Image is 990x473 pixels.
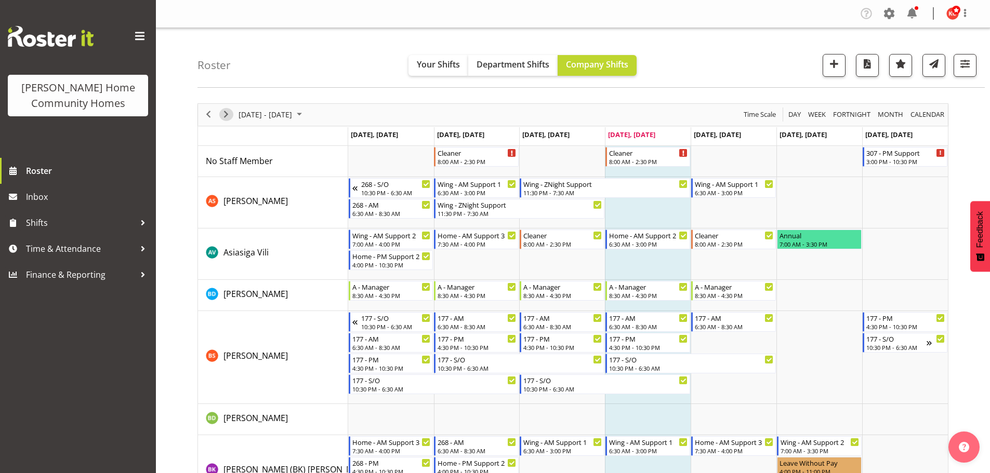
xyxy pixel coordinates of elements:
[866,343,927,352] div: 10:30 PM - 6:30 AM
[520,229,604,249] div: Asiasiga Vili"s event - Cleaner Begin From Wednesday, September 10, 2025 at 8:00:00 AM GMT+12:00 ...
[691,436,776,456] div: Brijesh (BK) Kachhadiya"s event - Home - AM Support 3 Begin From Friday, September 12, 2025 at 7:...
[438,457,516,468] div: Home - PM Support 2
[605,333,690,353] div: Billie Sothern"s event - 177 - PM Begin From Thursday, September 11, 2025 at 4:30:00 PM GMT+12:00...
[695,281,773,292] div: A - Manager
[609,364,773,372] div: 10:30 PM - 6:30 AM
[523,313,602,323] div: 177 - AM
[434,436,519,456] div: Brijesh (BK) Kachhadiya"s event - 268 - AM Begin From Tuesday, September 9, 2025 at 6:30:00 AM GM...
[438,354,602,364] div: 177 - S/O
[787,108,803,121] button: Timeline Day
[26,163,151,179] span: Roster
[523,291,602,300] div: 8:30 AM - 4:30 PM
[780,130,827,139] span: [DATE], [DATE]
[361,322,431,331] div: 10:30 PM - 6:30 AM
[520,312,604,332] div: Billie Sothern"s event - 177 - AM Begin From Wednesday, September 10, 2025 at 6:30:00 AM GMT+12:0...
[743,108,777,121] span: Time Scale
[349,312,433,332] div: Billie Sothern"s event - 177 - S/O Begin From Sunday, September 7, 2025 at 10:30:00 PM GMT+12:00 ...
[349,250,433,270] div: Asiasiga Vili"s event - Home - PM Support 2 Begin From Monday, September 8, 2025 at 4:00:00 PM GM...
[523,343,602,352] div: 4:30 PM - 10:30 PM
[605,229,690,249] div: Asiasiga Vili"s event - Home - AM Support 2 Begin From Thursday, September 11, 2025 at 6:30:00 AM...
[605,354,776,373] div: Billie Sothern"s event - 177 - S/O Begin From Thursday, September 11, 2025 at 10:30:00 PM GMT+12:...
[349,374,519,394] div: Billie Sothern"s event - 177 - S/O Begin From Monday, September 8, 2025 at 10:30:00 PM GMT+12:00 ...
[877,108,904,121] span: Month
[237,108,293,121] span: [DATE] - [DATE]
[609,333,688,344] div: 177 - PM
[695,437,773,447] div: Home - AM Support 3
[352,457,431,468] div: 268 - PM
[609,447,688,455] div: 6:30 AM - 3:00 PM
[26,241,135,256] span: Time & Attendance
[352,281,431,292] div: A - Manager
[691,229,776,249] div: Asiasiga Vili"s event - Cleaner Begin From Friday, September 12, 2025 at 8:00:00 AM GMT+12:00 End...
[959,442,969,452] img: help-xxl-2.png
[18,80,138,111] div: [PERSON_NAME] Home Community Homes
[438,447,516,455] div: 6:30 AM - 8:30 AM
[197,59,231,71] h4: Roster
[438,240,516,248] div: 7:30 AM - 4:00 PM
[520,436,604,456] div: Brijesh (BK) Kachhadiya"s event - Wing - AM Support 1 Begin From Wednesday, September 10, 2025 at...
[523,375,688,385] div: 177 - S/O
[609,313,688,323] div: 177 - AM
[468,55,558,76] button: Department Shifts
[781,437,859,447] div: Wing - AM Support 2
[198,404,348,435] td: Billie-Rose Dunlop resource
[742,108,778,121] button: Time Scale
[605,281,690,301] div: Barbara Dunlop"s event - A - Manager Begin From Thursday, September 11, 2025 at 8:30:00 AM GMT+12...
[206,155,273,167] a: No Staff Member
[520,333,604,353] div: Billie Sothern"s event - 177 - PM Begin From Wednesday, September 10, 2025 at 4:30:00 PM GMT+12:0...
[780,240,859,248] div: 7:00 AM - 3:30 PM
[970,201,990,272] button: Feedback - Show survey
[223,412,288,424] span: [PERSON_NAME]
[26,189,151,205] span: Inbox
[695,313,773,323] div: 177 - AM
[26,215,135,231] span: Shifts
[523,281,602,292] div: A - Manager
[434,178,519,198] div: Arshdeep Singh"s event - Wing - AM Support 1 Begin From Tuesday, September 9, 2025 at 6:30:00 AM ...
[863,333,947,353] div: Billie Sothern"s event - 177 - S/O Begin From Sunday, September 14, 2025 at 10:30:00 PM GMT+12:00...
[352,354,431,364] div: 177 - PM
[438,230,516,240] div: Home - AM Support 3
[695,188,773,197] div: 6:30 AM - 3:00 PM
[863,312,947,332] div: Billie Sothern"s event - 177 - PM Begin From Sunday, September 14, 2025 at 4:30:00 PM GMT+12:00 E...
[866,313,945,323] div: 177 - PM
[352,240,431,248] div: 7:00 AM - 4:00 PM
[523,179,688,189] div: Wing - ZNight Support
[223,350,288,361] span: [PERSON_NAME]
[434,199,604,219] div: Arshdeep Singh"s event - Wing - ZNight Support Begin From Tuesday, September 9, 2025 at 11:30:00 ...
[608,130,655,139] span: [DATE], [DATE]
[605,147,690,167] div: No Staff Member"s event - Cleaner Begin From Thursday, September 11, 2025 at 8:00:00 AM GMT+12:00...
[523,230,602,240] div: Cleaner
[691,178,776,198] div: Arshdeep Singh"s event - Wing - AM Support 1 Begin From Friday, September 12, 2025 at 6:30:00 AM ...
[351,130,398,139] span: [DATE], [DATE]
[695,447,773,455] div: 7:30 AM - 4:00 PM
[866,322,945,331] div: 4:30 PM - 10:30 PM
[438,188,516,197] div: 6:30 AM - 3:00 PM
[438,209,602,218] div: 11:30 PM - 7:30 AM
[609,230,688,240] div: Home - AM Support 2
[605,312,690,332] div: Billie Sothern"s event - 177 - AM Begin From Thursday, September 11, 2025 at 6:30:00 AM GMT+12:00...
[609,281,688,292] div: A - Manager
[520,178,690,198] div: Arshdeep Singh"s event - Wing - ZNight Support Begin From Wednesday, September 10, 2025 at 11:30:...
[523,385,688,393] div: 10:30 PM - 6:30 AM
[437,130,484,139] span: [DATE], [DATE]
[235,104,308,126] div: September 08 - 14, 2025
[434,354,604,373] div: Billie Sothern"s event - 177 - S/O Begin From Tuesday, September 9, 2025 at 10:30:00 PM GMT+12:00...
[217,104,235,126] div: next period
[361,188,431,197] div: 10:30 PM - 6:30 AM
[522,130,570,139] span: [DATE], [DATE]
[349,354,433,373] div: Billie Sothern"s event - 177 - PM Begin From Monday, September 8, 2025 at 4:30:00 PM GMT+12:00 En...
[863,147,947,167] div: No Staff Member"s event - 307 - PM Support Begin From Sunday, September 14, 2025 at 3:00:00 PM GM...
[352,447,431,455] div: 7:30 AM - 4:00 PM
[566,59,628,70] span: Company Shifts
[832,108,872,121] span: Fortnight
[198,146,348,177] td: No Staff Member resource
[434,281,519,301] div: Barbara Dunlop"s event - A - Manager Begin From Tuesday, September 9, 2025 at 8:30:00 AM GMT+12:0...
[477,59,549,70] span: Department Shifts
[438,364,602,372] div: 10:30 PM - 6:30 AM
[609,157,688,166] div: 8:00 AM - 2:30 PM
[523,240,602,248] div: 8:00 AM - 2:30 PM
[889,54,912,77] button: Highlight an important date within the roster.
[780,457,859,468] div: Leave Without Pay
[523,322,602,331] div: 6:30 AM - 8:30 AM
[352,343,431,352] div: 6:30 AM - 8:30 AM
